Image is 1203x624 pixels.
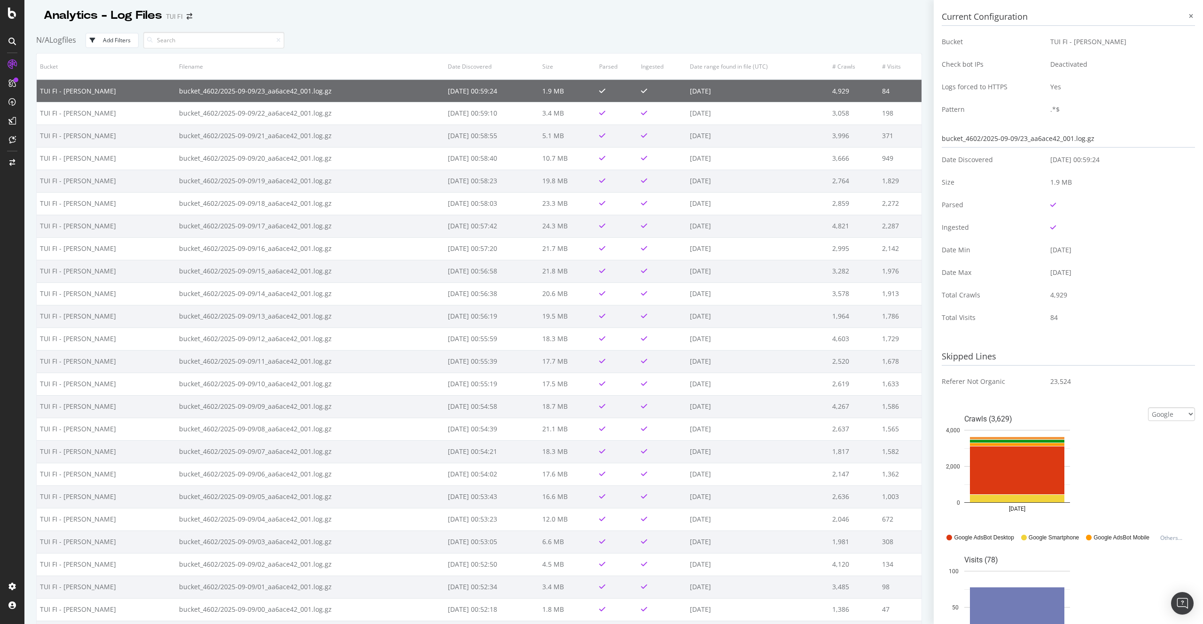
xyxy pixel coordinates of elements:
td: [DATE] [687,418,829,440]
td: 3.4 MB [539,102,596,125]
td: [DATE] 00:53:23 [445,508,539,530]
td: TUI FI - [PERSON_NAME] [37,350,176,373]
td: bucket_4602/2025-09-09/13_aa6ace42_001.log.gz [176,305,445,328]
input: Search [143,32,284,48]
td: 2,142 [879,237,922,260]
td: 1,386 [829,598,879,621]
td: bucket_4602/2025-09-09/15_aa6ace42_001.log.gz [176,260,445,282]
td: 17.7 MB [539,350,596,373]
td: 4,603 [829,328,879,350]
td: Logs forced to HTTPS [942,76,1043,98]
td: TUI FI - [PERSON_NAME] [37,440,176,463]
td: 3,666 [829,147,879,170]
td: [DATE] [687,282,829,305]
td: bucket_4602/2025-09-09/05_aa6ace42_001.log.gz [176,485,445,508]
td: 308 [879,530,922,553]
td: 4.5 MB [539,553,596,576]
td: 1,582 [879,440,922,463]
td: TUI FI - [PERSON_NAME] [1043,31,1195,53]
td: [DATE] [687,508,829,530]
td: 3,058 [829,102,879,125]
td: TUI FI - [PERSON_NAME] [37,553,176,576]
td: 2,995 [829,237,879,260]
div: Others... [1160,534,1187,542]
div: Add Filters [103,36,131,44]
td: [DATE] 00:55:19 [445,373,539,395]
td: [DATE] [687,463,829,485]
td: 1,633 [879,373,922,395]
td: bucket_4602/2025-09-09/07_aa6ace42_001.log.gz [176,440,445,463]
td: Pattern [942,98,1043,121]
td: TUI FI - [PERSON_NAME] [37,485,176,508]
td: bucket_4602/2025-09-09/16_aa6ace42_001.log.gz [176,237,445,260]
td: 371 [879,125,922,147]
td: Size [942,171,1043,194]
td: [DATE] 00:58:03 [445,192,539,215]
td: 3,282 [829,260,879,282]
td: 3,996 [829,125,879,147]
td: [DATE] 00:55:59 [445,328,539,350]
td: TUI FI - [PERSON_NAME] [37,170,176,192]
span: 23,524 [1050,377,1071,386]
button: Add Filters [86,33,139,48]
text: Visits (78) [964,555,998,564]
text: 100 [949,568,959,574]
td: [DATE] 00:58:40 [445,147,539,170]
td: TUI FI - [PERSON_NAME] [37,576,176,598]
th: Parsed [596,54,638,79]
td: 2,046 [829,508,879,530]
td: [DATE] [687,215,829,237]
td: 1.8 MB [539,598,596,621]
td: bucket_4602/2025-09-09/19_aa6ace42_001.log.gz [176,170,445,192]
td: Check bot IPs [942,53,1043,76]
td: 4,120 [829,553,879,576]
td: bucket_4602/2025-09-09/17_aa6ace42_001.log.gz [176,215,445,237]
td: 672 [879,508,922,530]
h3: Skipped Lines [942,348,1195,366]
span: N/A [36,35,49,45]
td: 21.1 MB [539,418,596,440]
td: bucket_4602/2025-09-09/09_aa6ace42_001.log.gz [176,395,445,418]
td: TUI FI - [PERSON_NAME] [37,328,176,350]
td: TUI FI - [PERSON_NAME] [37,125,176,147]
td: 16.6 MB [539,485,596,508]
td: [DATE] 00:54:21 [445,440,539,463]
td: 5.1 MB [539,125,596,147]
text: [DATE] [1009,506,1025,512]
td: Yes [1043,76,1195,98]
td: [DATE] [687,102,829,125]
td: bucket_4602/2025-09-09/01_aa6ace42_001.log.gz [176,576,445,598]
td: 17.6 MB [539,463,596,485]
td: [DATE] [687,147,829,170]
td: bucket_4602/2025-09-09/10_aa6ace42_001.log.gz [176,373,445,395]
td: [DATE] [687,530,829,553]
td: 84 [879,79,922,102]
td: 84 [1043,306,1195,329]
td: [DATE] 00:59:24 [1043,148,1195,171]
text: 4,000 [946,427,960,433]
td: [DATE] 00:53:43 [445,485,539,508]
td: 1.9 MB [1043,171,1195,194]
th: # Visits [879,54,922,79]
td: [DATE] 00:59:24 [445,79,539,102]
td: [DATE] 00:58:55 [445,125,539,147]
td: TUI FI - [PERSON_NAME] [37,102,176,125]
td: 20.6 MB [539,282,596,305]
td: TUI FI - [PERSON_NAME] [37,260,176,282]
td: bucket_4602/2025-09-09/06_aa6ace42_001.log.gz [176,463,445,485]
td: bucket_4602/2025-09-09/11_aa6ace42_001.log.gz [176,350,445,373]
td: [DATE] [687,395,829,418]
td: 2,637 [829,418,879,440]
td: [DATE] 00:56:38 [445,282,539,305]
td: 1,964 [829,305,879,328]
td: [DATE] [1043,261,1195,284]
td: [DATE] 00:52:34 [445,576,539,598]
td: 4,929 [829,79,879,102]
td: Date Discovered [942,148,1043,171]
td: 19.5 MB [539,305,596,328]
td: TUI FI - [PERSON_NAME] [37,79,176,102]
td: bucket_4602/2025-09-09/23_aa6ace42_001.log.gz [176,79,445,102]
td: Total Crawls [942,284,1043,306]
td: 2,636 [829,485,879,508]
td: [DATE] [687,440,829,463]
